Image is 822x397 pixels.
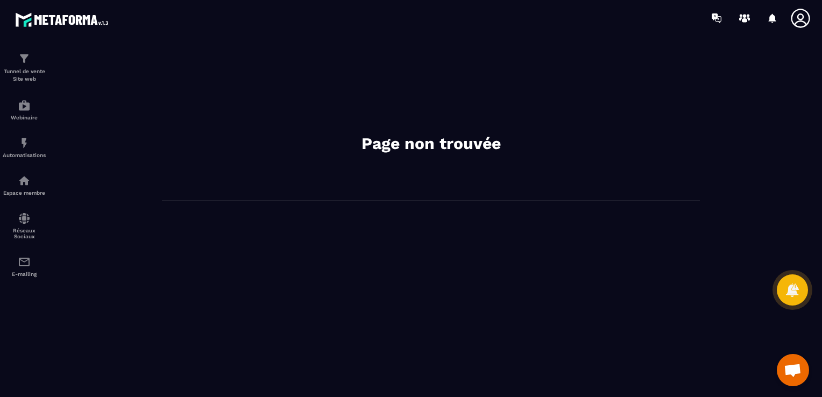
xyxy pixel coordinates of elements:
[3,91,46,129] a: automationsautomationsWebinaire
[3,115,46,120] p: Webinaire
[3,271,46,277] p: E-mailing
[3,129,46,166] a: automationsautomationsAutomatisations
[18,256,31,268] img: email
[3,204,46,247] a: social-networksocial-networkRéseaux Sociaux
[777,354,809,386] div: Ouvrir le chat
[3,68,46,83] p: Tunnel de vente Site web
[18,212,31,225] img: social-network
[3,190,46,196] p: Espace membre
[3,44,46,91] a: formationformationTunnel de vente Site web
[18,174,31,187] img: automations
[3,166,46,204] a: automationsautomationsEspace membre
[3,152,46,158] p: Automatisations
[18,52,31,65] img: formation
[3,247,46,285] a: emailemailE-mailing
[15,10,112,30] img: logo
[18,99,31,112] img: automations
[270,133,592,154] h2: Page non trouvée
[18,137,31,150] img: automations
[3,228,46,239] p: Réseaux Sociaux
